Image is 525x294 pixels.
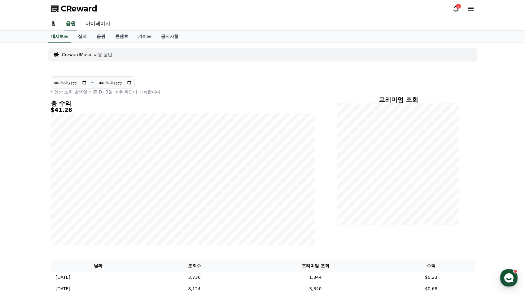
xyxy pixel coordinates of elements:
[61,4,97,14] span: CReward
[146,272,243,283] td: 3,736
[388,260,474,272] th: 수익
[64,17,77,30] a: 음원
[91,79,95,86] p: ~
[48,31,71,43] a: 대시보드
[2,197,41,212] a: 홈
[146,260,243,272] th: 조회수
[46,17,61,30] a: 홈
[156,31,183,43] a: 공지사항
[243,272,388,283] td: 1,344
[62,52,112,58] a: CrewardMusic 사용 방법
[110,31,133,43] a: 콘텐츠
[80,197,119,212] a: 설정
[337,96,460,103] h4: 프리미엄 조회
[456,4,461,9] div: 2
[20,206,23,211] span: 홈
[51,107,315,113] h5: $41.28
[452,5,460,12] a: 2
[96,206,103,211] span: 설정
[51,260,146,272] th: 날짜
[41,197,80,212] a: 대화
[56,286,70,292] p: [DATE]
[243,260,388,272] th: 프리미엄 조회
[51,100,315,107] h4: 총 수익
[133,31,156,43] a: 가이드
[73,31,92,43] a: 실적
[57,206,64,211] span: 대화
[51,4,97,14] a: CReward
[56,274,70,281] p: [DATE]
[388,272,474,283] td: $0.23
[92,31,110,43] a: 음원
[81,17,115,30] a: 마이페이지
[51,89,315,95] p: * 영상 조회 발생일 기준 D+3일 이후 확인이 가능합니다.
